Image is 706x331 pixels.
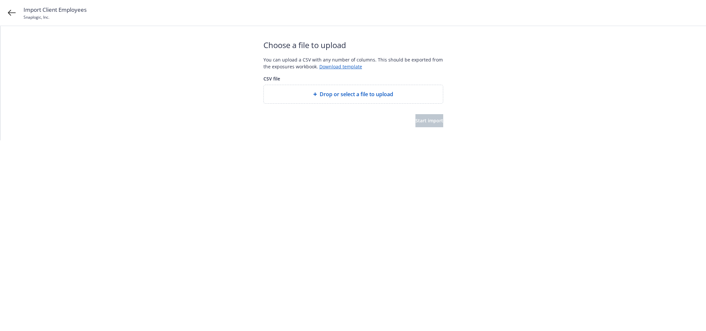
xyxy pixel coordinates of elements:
[263,56,443,70] div: You can upload a CSV with any number of columns. This should be exported from the exposures workb...
[24,14,49,20] span: Snaplogic, Inc.
[263,75,443,82] span: CSV file
[319,63,362,70] a: Download template
[24,6,87,14] span: Import Client Employees
[320,90,393,98] span: Drop or select a file to upload
[263,85,443,104] div: Drop or select a file to upload
[263,39,443,51] span: Choose a file to upload
[415,117,443,124] span: Start import
[415,114,443,127] button: Start import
